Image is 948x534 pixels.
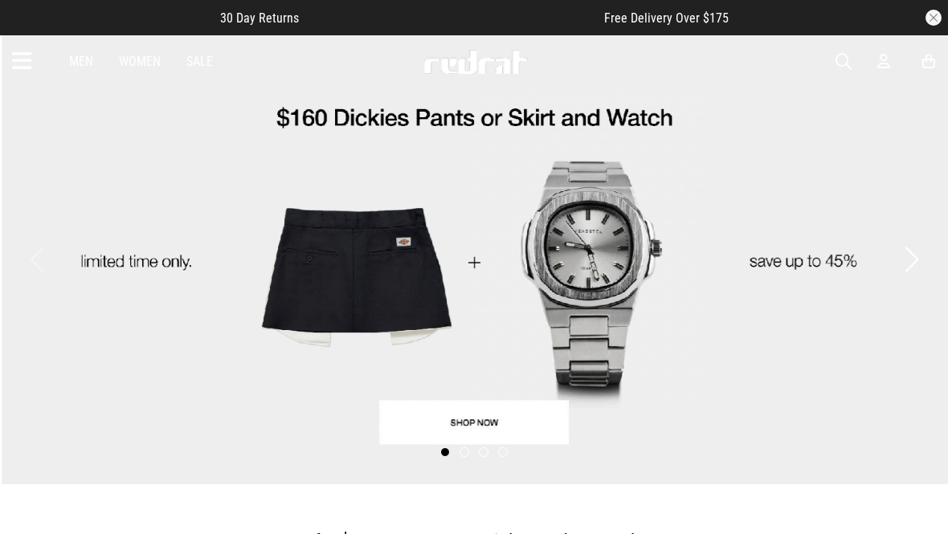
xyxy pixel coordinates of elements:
[604,10,729,26] span: Free Delivery Over $175
[186,54,213,69] a: Sale
[331,10,572,26] iframe: Customer reviews powered by Trustpilot
[220,10,299,26] span: 30 Day Returns
[26,242,47,277] button: Previous slide
[423,50,529,74] img: Redrat logo
[901,242,922,277] button: Next slide
[119,54,161,69] a: Women
[69,54,93,69] a: Men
